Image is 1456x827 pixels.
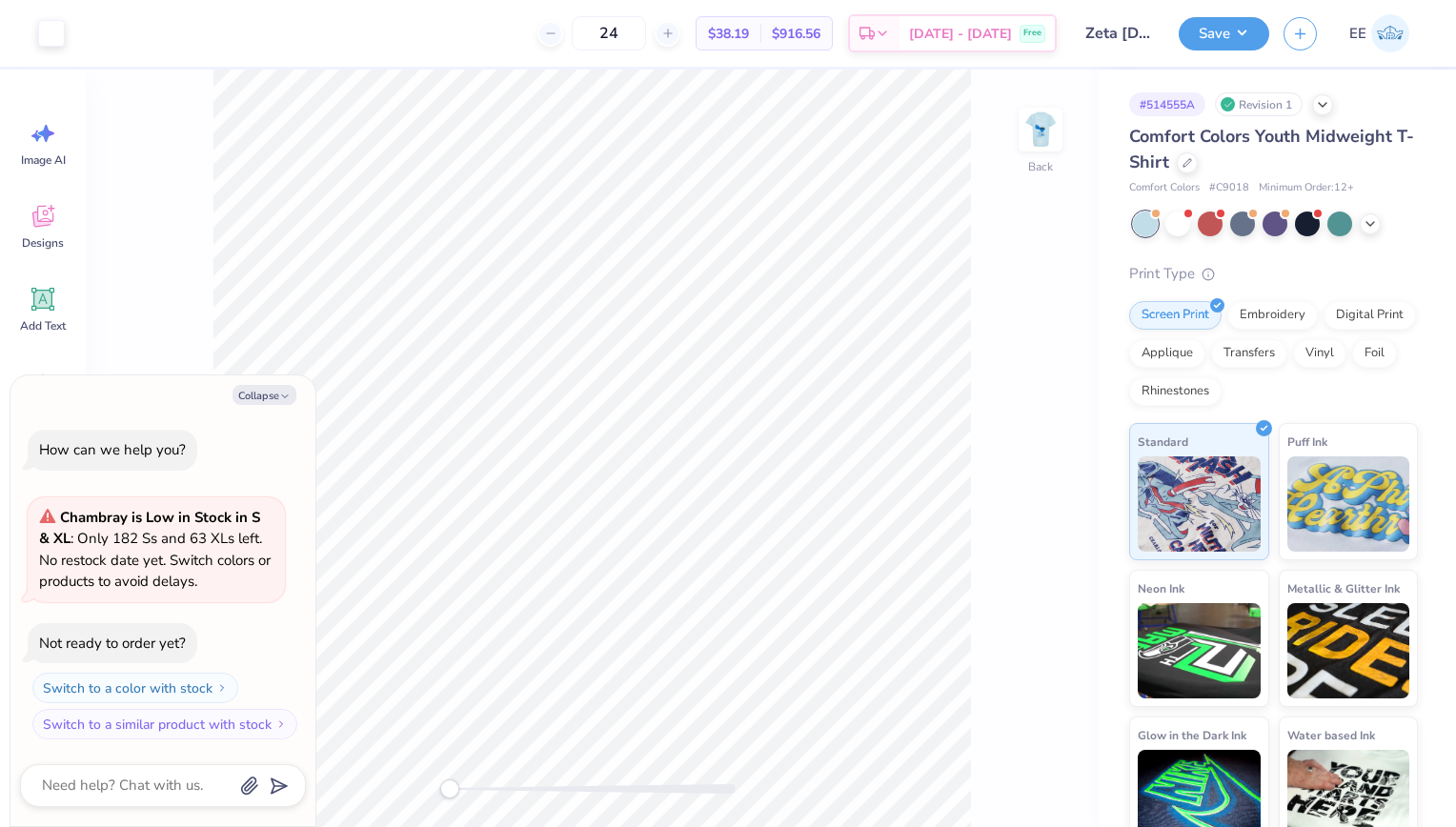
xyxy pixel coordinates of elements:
[1215,92,1303,116] div: Revision 1
[1287,603,1410,698] img: Metallic & Glitter Ink
[22,235,64,251] span: Designs
[1023,27,1041,40] span: Free
[275,718,287,730] img: Switch to a similar product with stock
[1021,111,1060,149] img: Back
[39,634,186,653] div: Not ready to order yet?
[1129,92,1205,116] div: # 514555A
[909,24,1012,44] span: [DATE] - [DATE]
[1287,725,1375,745] span: Water based Ink
[20,318,66,333] span: Add Text
[1071,14,1164,52] input: Untitled Design
[1129,377,1222,406] div: Rhinestones
[1138,456,1261,552] img: Standard
[39,440,186,459] div: How can we help you?
[440,779,459,798] div: Accessibility label
[1227,301,1318,330] div: Embroidery
[1028,158,1053,175] div: Back
[1287,578,1400,598] span: Metallic & Glitter Ink
[21,152,66,168] span: Image AI
[1138,603,1261,698] img: Neon Ink
[1293,339,1346,368] div: Vinyl
[1138,725,1246,745] span: Glow in the Dark Ink
[1179,17,1269,50] button: Save
[1138,578,1184,598] span: Neon Ink
[1129,180,1200,196] span: Comfort Colors
[1341,14,1418,52] a: EE
[772,24,820,44] span: $916.56
[233,385,296,405] button: Collapse
[1287,456,1410,552] img: Puff Ink
[32,709,297,739] button: Switch to a similar product with stock
[1209,180,1249,196] span: # C9018
[1287,432,1327,452] span: Puff Ink
[39,508,271,592] span: : Only 182 Ss and 63 XLs left. No restock date yet. Switch colors or products to avoid delays.
[708,24,749,44] span: $38.19
[1324,301,1416,330] div: Digital Print
[216,682,228,694] img: Switch to a color with stock
[1129,301,1222,330] div: Screen Print
[1349,23,1366,45] span: EE
[1211,339,1287,368] div: Transfers
[1129,339,1205,368] div: Applique
[1129,125,1414,173] span: Comfort Colors Youth Midweight T-Shirt
[1259,180,1354,196] span: Minimum Order: 12 +
[572,16,646,50] input: – –
[39,508,260,549] strong: Chambray is Low in Stock in S & XL
[1371,14,1409,52] img: Ella Eskridge
[1138,432,1188,452] span: Standard
[32,673,238,703] button: Switch to a color with stock
[1352,339,1397,368] div: Foil
[1129,263,1418,285] div: Print Type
